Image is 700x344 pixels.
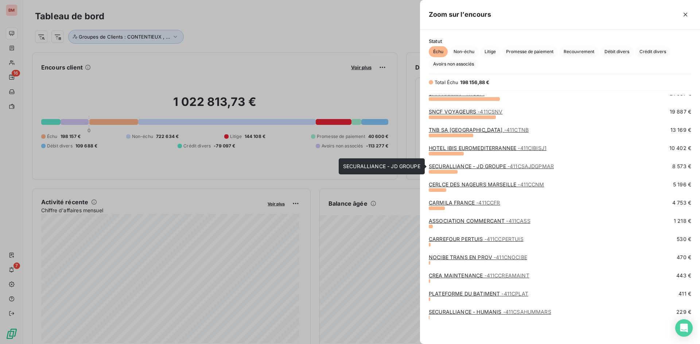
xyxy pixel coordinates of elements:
[635,46,670,57] button: Crédit divers
[494,254,527,260] span: - 411CNOCIBE
[672,163,691,170] span: 8 573 €
[506,218,530,224] span: - 411CASS
[485,272,529,278] span: - 411CCREAMAINT
[674,217,691,225] span: 1 218 €
[600,46,634,57] button: Débit divers
[429,145,547,151] a: HOTEL IBIS EUROMEDITERRANNEE
[677,254,691,261] span: 470 €
[460,79,490,85] span: 198 156,88 €
[429,290,528,297] a: PLATEFORME DU BATIMENT
[669,145,691,152] span: 10 402 €
[676,308,691,316] span: 229 €
[670,126,691,134] span: 13 169 €
[429,163,554,169] a: SECURALLIANCE - JD GROUPE
[480,46,500,57] button: Litige
[518,145,547,151] span: - 411CIBISJ1
[429,127,529,133] a: TNB SA [GEOGRAPHIC_DATA]
[429,272,529,278] a: CREA MAINTENANCE
[678,290,691,297] span: 411 €
[559,46,599,57] button: Recouvrement
[670,90,691,97] span: 21 037 €
[502,46,558,57] button: Promesse de paiement
[507,163,554,169] span: - 411CSAJDGPMAR
[429,236,524,242] a: CARREFOUR PERTUIS
[429,108,502,115] a: SNCF VOYAGEURS
[675,319,693,337] div: Open Intercom Messenger
[429,46,448,57] button: Échu
[343,163,420,169] span: SECURALLIANCE - JD GROUPE
[503,309,551,315] span: - 411CSAHUMMARS
[429,199,500,206] a: CARMILA FRANCE
[429,254,527,260] a: NOCIBE TRANS EN PROV
[420,95,700,335] div: grid
[501,290,528,297] span: - 411CPLAT
[429,90,485,96] a: SPI PHARMA
[478,108,502,115] span: - 411CSNV
[677,236,691,243] span: 530 €
[463,90,485,96] span: - 411CSPI
[429,9,491,20] h5: Zoom sur l’encours
[673,181,691,188] span: 5 196 €
[476,199,500,206] span: - 411CCFR
[429,218,530,224] a: ASSOCIATION COMMERCANT
[435,79,459,85] span: Total Échu
[429,59,478,70] button: Avoirs non associés
[429,309,551,315] a: SECURALLIANCE - HUMANIS
[672,199,691,206] span: 4 753 €
[676,272,691,279] span: 443 €
[670,108,691,115] span: 19 887 €
[429,38,691,44] span: Statut
[485,236,524,242] span: - 411CCPERTUIS
[429,181,544,187] a: CERLCE DES NAGEURS MARSEILLE
[504,127,529,133] span: - 411CTNB
[449,46,479,57] button: Non-échu
[518,181,544,187] span: - 411CCNM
